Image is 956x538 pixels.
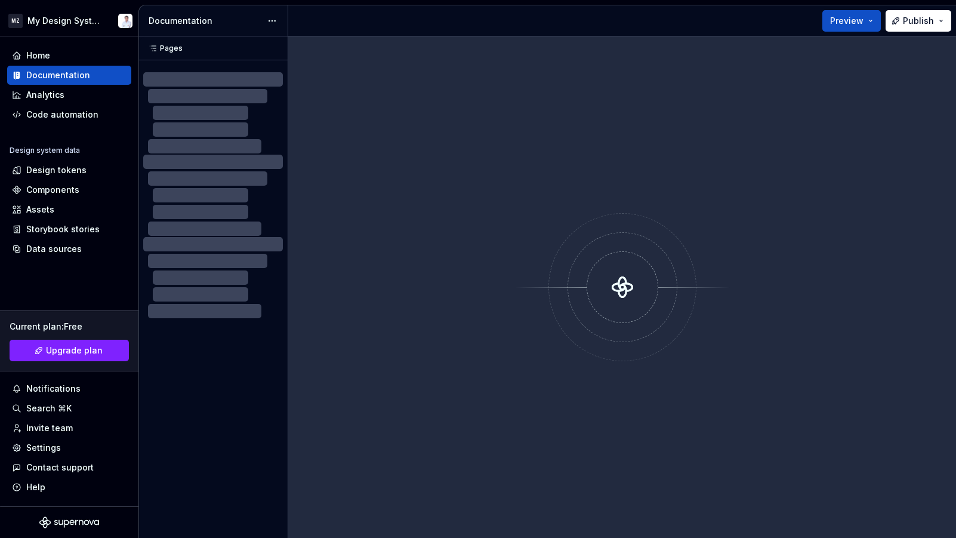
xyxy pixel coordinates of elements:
[7,419,131,438] a: Invite team
[7,399,131,418] button: Search ⌘K
[26,50,50,62] div: Home
[7,438,131,457] a: Settings
[903,15,934,27] span: Publish
[143,44,183,53] div: Pages
[46,345,103,356] span: Upgrade plan
[26,422,73,434] div: Invite team
[7,85,131,104] a: Analytics
[7,180,131,199] a: Components
[830,15,864,27] span: Preview
[39,517,99,528] svg: Supernova Logo
[26,383,81,395] div: Notifications
[7,105,131,124] a: Code automation
[26,69,90,81] div: Documentation
[7,161,131,180] a: Design tokens
[7,66,131,85] a: Documentation
[7,200,131,219] a: Assets
[26,109,98,121] div: Code automation
[10,321,129,333] div: Current plan : Free
[10,340,129,361] button: Upgrade plan
[10,146,80,155] div: Design system data
[26,223,100,235] div: Storybook stories
[7,379,131,398] button: Notifications
[822,10,881,32] button: Preview
[26,184,79,196] div: Components
[7,220,131,239] a: Storybook stories
[26,462,94,474] div: Contact support
[26,89,64,101] div: Analytics
[26,243,82,255] div: Data sources
[2,8,136,33] button: MZMy Design SystemChristian Heydt
[886,10,951,32] button: Publish
[118,14,132,28] img: Christian Heydt
[27,15,104,27] div: My Design System
[7,239,131,259] a: Data sources
[8,14,23,28] div: MZ
[26,481,45,493] div: Help
[7,458,131,477] button: Contact support
[149,15,261,27] div: Documentation
[26,402,72,414] div: Search ⌘K
[26,164,87,176] div: Design tokens
[26,204,54,216] div: Assets
[26,442,61,454] div: Settings
[7,478,131,497] button: Help
[7,46,131,65] a: Home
